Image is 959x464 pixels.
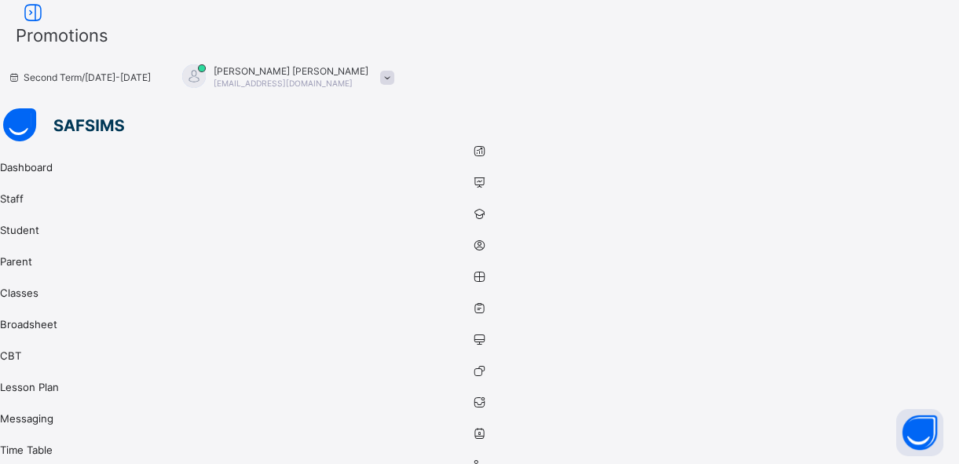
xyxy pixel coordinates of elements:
span: [EMAIL_ADDRESS][DOMAIN_NAME] [214,79,353,88]
div: VictorTom [167,64,402,90]
img: safsims [3,108,124,141]
button: Open asap [896,409,943,456]
span: session/term information [8,71,151,83]
span: [PERSON_NAME] [PERSON_NAME] [214,65,368,77]
span: Promotions [16,25,108,46]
